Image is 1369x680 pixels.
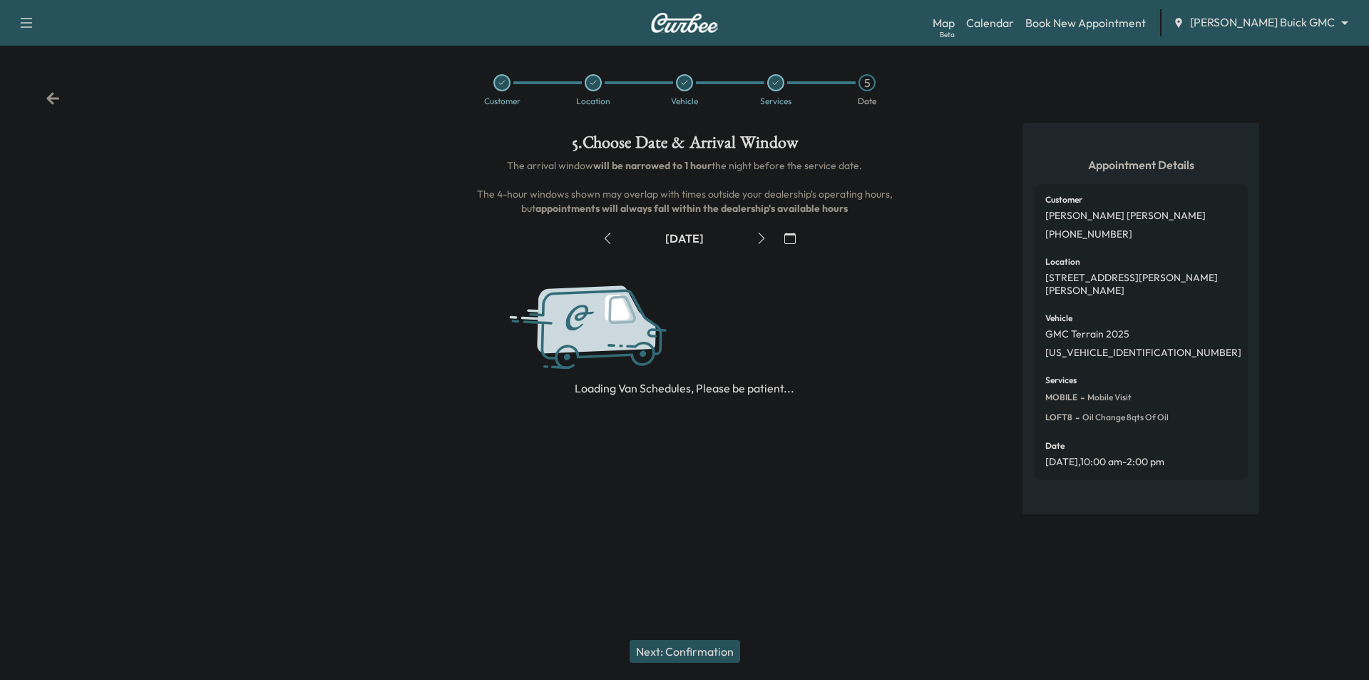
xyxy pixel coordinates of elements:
h6: Services [1045,376,1077,385]
a: Calendar [966,14,1014,31]
img: Curbee Service.svg [506,273,725,385]
div: Date [858,97,876,106]
span: LOFT8 [1045,412,1072,423]
p: [DATE] , 10:00 am - 2:00 pm [1045,456,1164,469]
div: Services [760,97,791,106]
span: [PERSON_NAME] Buick GMC [1190,14,1335,31]
b: will be narrowed to 1 hour [593,159,712,172]
p: GMC Terrain 2025 [1045,328,1129,341]
span: The arrival window the night before the service date. The 4-hour windows shown may overlap with t... [477,159,895,215]
div: Beta [940,29,955,40]
span: Mobile Visit [1085,392,1132,403]
div: Customer [484,97,521,106]
div: Location [576,97,610,106]
p: Loading Van Schedules, Please be patient... [575,380,794,397]
a: MapBeta [933,14,955,31]
h6: Customer [1045,196,1082,204]
p: [STREET_ADDRESS][PERSON_NAME][PERSON_NAME] [1045,272,1236,297]
div: 5 [858,74,876,91]
span: Oil Change 8qts of oil [1080,412,1169,423]
p: [PERSON_NAME] [PERSON_NAME] [1045,210,1206,223]
span: - [1072,410,1080,425]
h6: Vehicle [1045,314,1072,323]
h6: Location [1045,258,1080,266]
h6: Date [1045,442,1065,450]
h5: Appointment Details [1034,157,1248,173]
p: [US_VEHICLE_IDENTIFICATION_NUMBER] [1045,347,1241,360]
a: Book New Appointment [1025,14,1146,31]
div: Vehicle [671,97,698,106]
b: appointments will always fall within the dealership's available hours [535,202,848,215]
h1: 5 . Choose Date & Arrival Window [468,134,901,158]
div: [DATE] [665,230,704,246]
span: MOBILE [1045,392,1077,403]
img: Curbee Logo [650,13,719,33]
p: [PHONE_NUMBER] [1045,228,1132,241]
span: - [1077,390,1085,405]
div: Back [46,91,60,106]
button: Next: Confirmation [630,640,740,663]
